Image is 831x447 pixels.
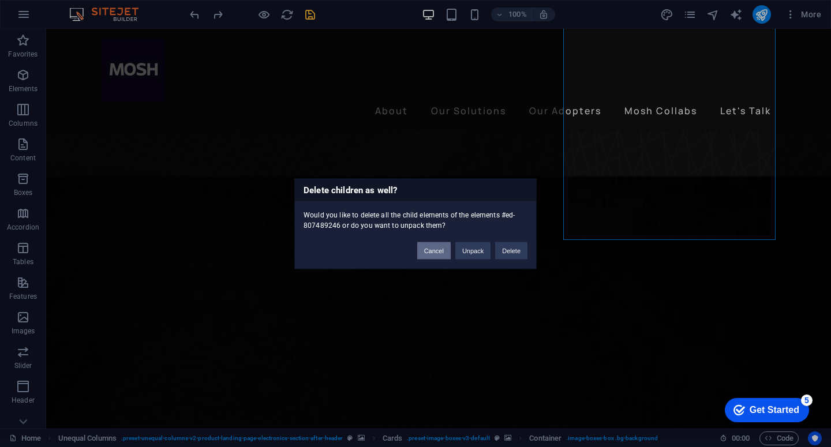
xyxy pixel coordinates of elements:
[455,242,491,259] button: Unpack
[9,6,93,30] div: Get Started 5 items remaining, 0% complete
[85,2,97,14] div: 5
[295,179,536,201] h3: Delete children as well?
[417,242,451,259] button: Cancel
[495,242,527,259] button: Delete
[34,13,84,23] div: Get Started
[295,201,536,230] div: Would you like to delete all the child elements of the elements #ed-807489246 or do you want to u...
